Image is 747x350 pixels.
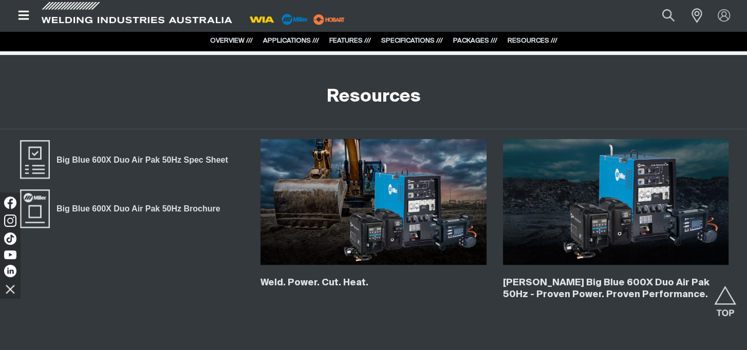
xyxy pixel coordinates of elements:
button: Scroll to top [714,286,737,309]
a: Big Blue 600X Duo Air Pak 50Hz Spec Sheet [18,139,235,180]
img: Instagram [4,215,16,227]
a: RESOURCES /// [508,37,557,44]
span: Big Blue 600X Duo Air Pak 50Hz Spec Sheet [50,153,234,167]
a: [PERSON_NAME] Big Blue 600X Duo Air Pak 50Hz - Proven Power. Proven Performance. [503,278,709,299]
img: miller [310,12,348,27]
a: PACKAGES /// [453,37,497,44]
img: TikTok [4,232,16,245]
a: FEATURES /// [329,37,371,44]
input: Product name or item number... [638,4,686,27]
a: miller [310,15,348,23]
img: LinkedIn [4,265,16,277]
span: Big Blue 600X Duo Air Pak 50Hz Brochure [50,202,227,216]
a: APPLICATIONS /// [263,37,319,44]
img: Facebook [4,197,16,209]
a: SPECIFICATIONS /// [381,37,443,44]
a: OVERVIEW /// [210,37,253,44]
img: hide socials [2,280,19,298]
h2: Resources [327,86,421,108]
button: Search products [651,4,686,27]
img: YouTube [4,250,16,259]
a: Big Blue 600X Duo Air Pak 50Hz Brochure [18,188,227,229]
a: Weld. Power. Cut. Heat. [260,278,368,287]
